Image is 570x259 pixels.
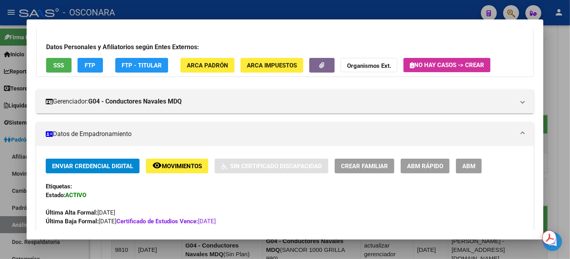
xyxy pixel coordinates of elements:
button: FTP [78,58,103,73]
strong: ACTIVO [65,192,86,199]
mat-expansion-panel-header: Gerenciador:G04 - Conductores Navales MDQ [36,90,534,113]
span: FTP - Titular [122,62,162,69]
button: ABM Rápido [401,159,450,173]
strong: Estado: [46,192,65,199]
span: SSS [54,62,64,69]
strong: Última Alta Formal: [46,209,97,216]
mat-expansion-panel-header: Datos de Empadronamiento [36,122,534,146]
span: [DATE] [46,209,115,216]
strong: Organismos Ext. [347,62,391,69]
button: Enviar Credencial Digital [46,159,140,173]
span: Enviar Credencial Digital [52,163,133,170]
span: ABM [462,163,475,170]
span: Sin Certificado Discapacidad [230,163,322,170]
span: Crear Familiar [341,163,388,170]
button: No hay casos -> Crear [403,58,491,72]
button: SSS [46,58,72,73]
strong: Última Baja Formal: [46,218,99,225]
span: [DATE] [46,218,116,225]
button: Movimientos [146,159,208,173]
button: ABM [456,159,482,173]
mat-panel-title: Gerenciador: [46,97,515,106]
span: ARCA Impuestos [247,62,297,69]
span: FTP [85,62,96,69]
span: ABM Rápido [407,163,443,170]
button: ARCA Impuestos [240,58,303,73]
button: ARCA Padrón [180,58,235,73]
strong: Etiquetas: [46,183,72,190]
button: FTP - Titular [115,58,168,73]
strong: Certificado de Estudios Vence: [116,218,198,225]
h3: Datos Personales y Afiliatorios según Entes Externos: [46,42,524,52]
button: Organismos Ext. [341,58,397,73]
span: No hay casos -> Crear [410,61,484,69]
span: [DATE] [116,218,216,225]
span: ARCA Padrón [187,62,228,69]
mat-panel-title: Datos de Empadronamiento [46,129,515,139]
mat-icon: remove_red_eye [152,161,162,170]
strong: G04 - Conductores Navales MDQ [88,97,182,106]
button: Crear Familiar [335,159,394,173]
button: Sin Certificado Discapacidad [215,159,328,173]
span: Movimientos [162,163,202,170]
